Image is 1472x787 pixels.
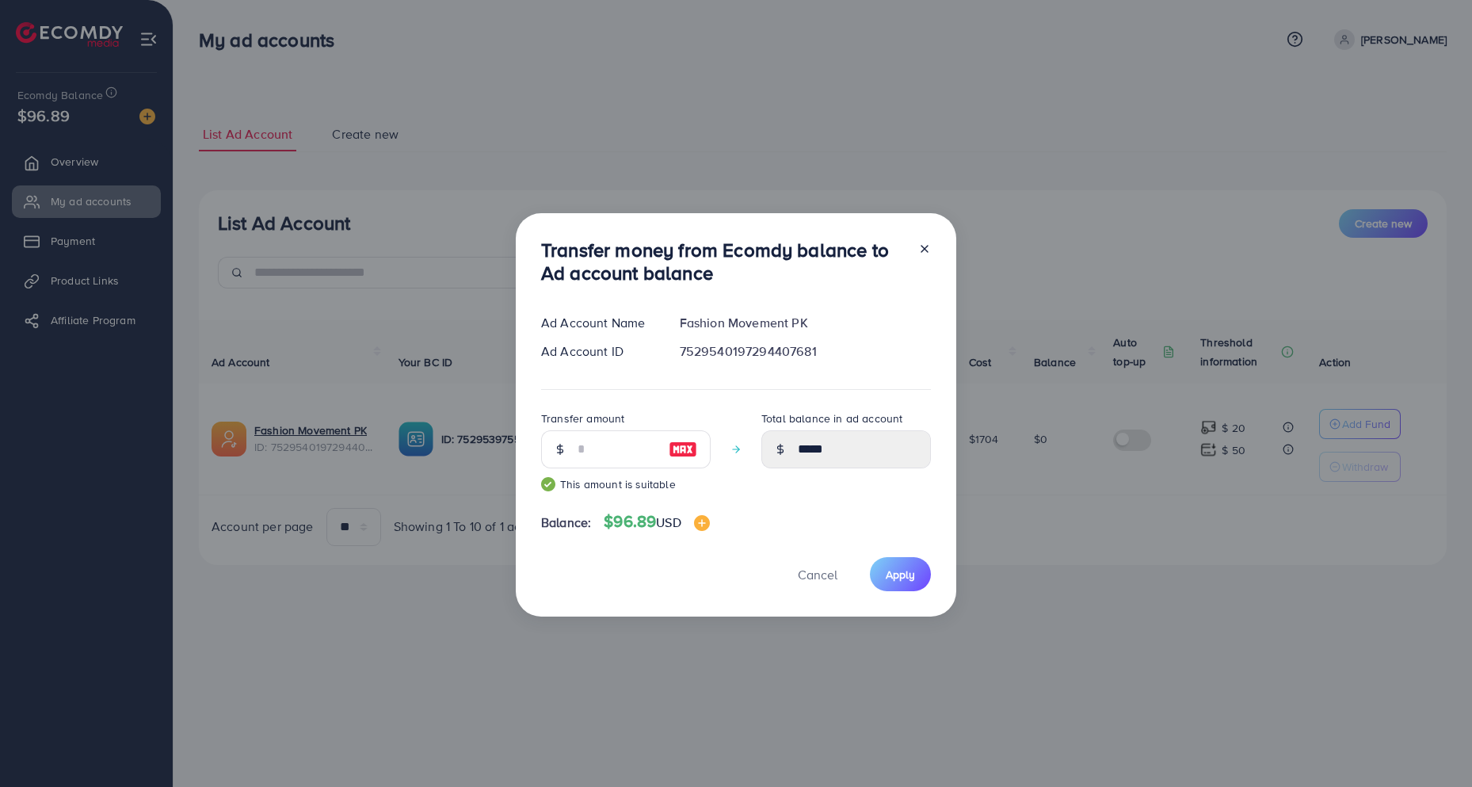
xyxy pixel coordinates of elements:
[667,314,944,332] div: Fashion Movement PK
[778,557,857,591] button: Cancel
[541,239,906,285] h3: Transfer money from Ecomdy balance to Ad account balance
[541,514,591,532] span: Balance:
[798,566,837,583] span: Cancel
[761,411,902,426] label: Total balance in ad account
[886,567,915,583] span: Apply
[541,411,624,426] label: Transfer amount
[1405,716,1460,775] iframe: Chat
[528,342,667,361] div: Ad Account ID
[667,342,944,361] div: 7529540197294407681
[528,314,667,332] div: Ad Account Name
[870,557,931,591] button: Apply
[694,515,710,531] img: image
[669,440,697,459] img: image
[541,476,711,492] small: This amount is suitable
[604,512,709,532] h4: $96.89
[656,514,681,531] span: USD
[541,477,555,491] img: guide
